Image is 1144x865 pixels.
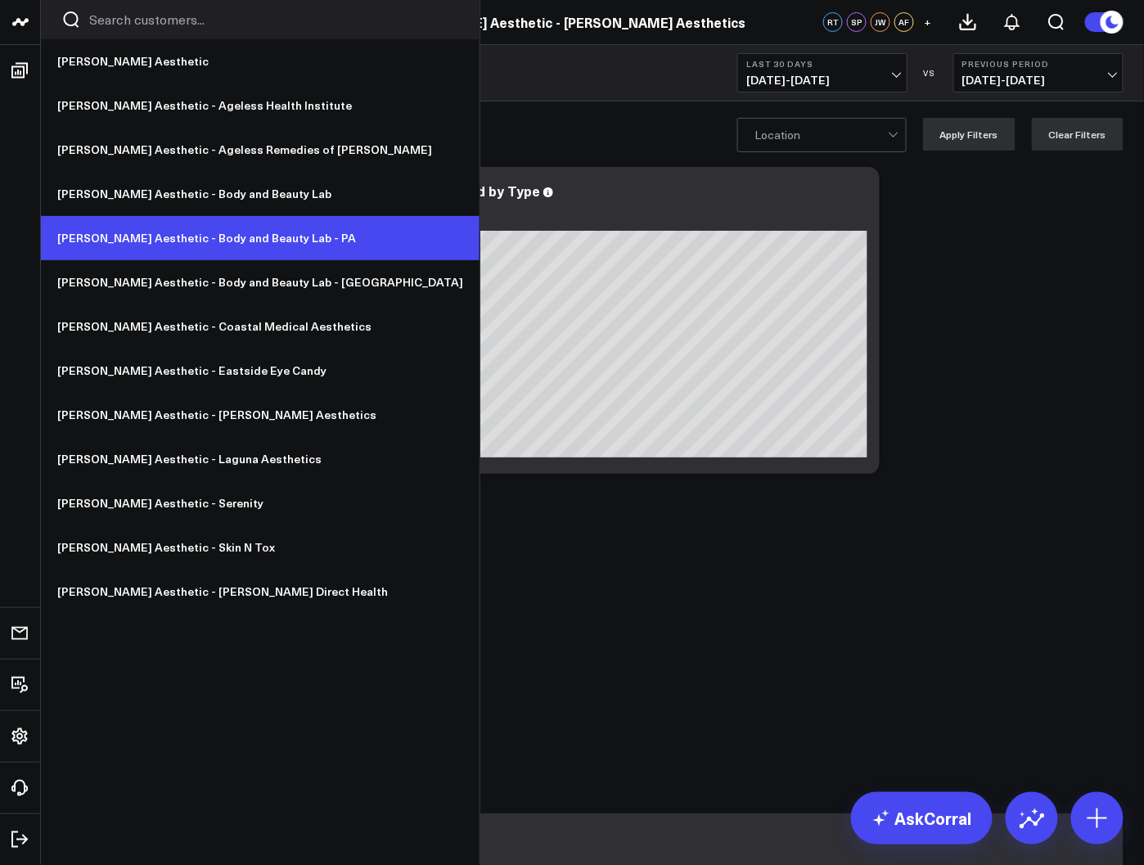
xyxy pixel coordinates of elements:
button: Clear Filters [1032,118,1124,151]
a: [PERSON_NAME] Aesthetic - Body and Beauty Lab - PA [41,216,480,260]
div: AF [894,12,914,32]
a: [PERSON_NAME] Aesthetic - Body and Beauty Lab - [GEOGRAPHIC_DATA] [41,260,480,304]
button: Previous Period[DATE]-[DATE] [953,53,1124,92]
div: VS [916,68,945,78]
span: [DATE] - [DATE] [962,74,1115,87]
div: Previous: $108.53k [352,218,867,231]
a: [PERSON_NAME] Aesthetic - [PERSON_NAME] Aesthetics [378,13,745,31]
a: [PERSON_NAME] Aesthetic - Skin N Tox [41,525,480,570]
input: Search customers input [89,11,459,29]
span: + [925,16,932,28]
a: [PERSON_NAME] Aesthetic - Serenity [41,481,480,525]
button: Apply Filters [923,118,1016,151]
a: [PERSON_NAME] Aesthetic - [PERSON_NAME] Direct Health [41,570,480,614]
button: Search customers button [61,10,81,29]
div: JW [871,12,890,32]
a: [PERSON_NAME] Aesthetic - Ageless Health Institute [41,83,480,128]
a: [PERSON_NAME] Aesthetic - Ageless Remedies of [PERSON_NAME] [41,128,480,172]
a: [PERSON_NAME] Aesthetic - [PERSON_NAME] Aesthetics [41,393,480,437]
a: [PERSON_NAME] Aesthetic - Body and Beauty Lab [41,172,480,216]
button: Last 30 Days[DATE]-[DATE] [737,53,908,92]
a: [PERSON_NAME] Aesthetic - Eastside Eye Candy [41,349,480,393]
a: [PERSON_NAME] Aesthetic - Laguna Aesthetics [41,437,480,481]
span: [DATE] - [DATE] [746,74,899,87]
button: + [918,12,938,32]
div: SP [847,12,867,32]
b: Previous Period [962,59,1115,69]
a: [PERSON_NAME] Aesthetic - Coastal Medical Aesthetics [41,304,480,349]
div: RT [823,12,843,32]
a: [PERSON_NAME] Aesthetic [41,39,480,83]
a: AskCorral [851,792,993,845]
b: Last 30 Days [746,59,899,69]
